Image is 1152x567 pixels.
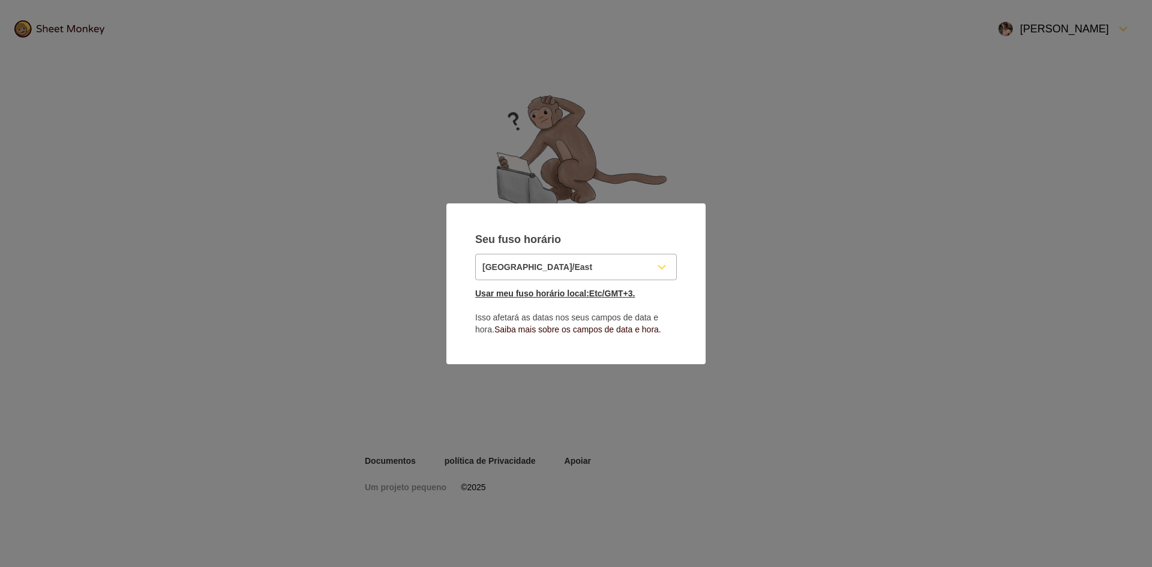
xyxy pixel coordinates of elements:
font: Etc/GMT+3. [589,289,635,298]
a: Saiba mais sobre os campos de data e hora. [494,325,661,334]
font: Usar meu fuso horário local: [475,289,589,298]
button: Selecione o fuso horário; Selecionado: Brasil/Leste [475,254,677,280]
font: Seu fuso horário [475,233,561,245]
input: Selecione o fuso horário [476,254,647,280]
font: Isso afetará as datas nos seus campos de data e hora. [475,313,658,334]
svg: Formulário para baixo [655,260,669,274]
